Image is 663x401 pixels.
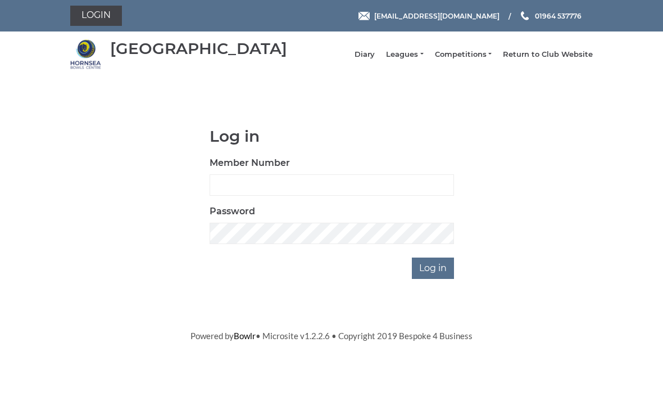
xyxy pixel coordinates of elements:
[435,49,492,60] a: Competitions
[358,12,370,20] img: Email
[374,11,499,20] span: [EMAIL_ADDRESS][DOMAIN_NAME]
[535,11,582,20] span: 01964 537776
[210,156,290,170] label: Member Number
[412,258,454,279] input: Log in
[234,331,256,341] a: Bowlr
[519,11,582,21] a: Phone us 01964 537776
[190,331,473,341] span: Powered by • Microsite v1.2.2.6 • Copyright 2019 Bespoke 4 Business
[110,40,287,57] div: [GEOGRAPHIC_DATA]
[210,128,454,145] h1: Log in
[70,39,101,70] img: Hornsea Bowls Centre
[70,6,122,26] a: Login
[358,11,499,21] a: Email [EMAIL_ADDRESS][DOMAIN_NAME]
[521,11,529,20] img: Phone us
[210,205,255,218] label: Password
[355,49,375,60] a: Diary
[503,49,593,60] a: Return to Club Website
[386,49,423,60] a: Leagues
